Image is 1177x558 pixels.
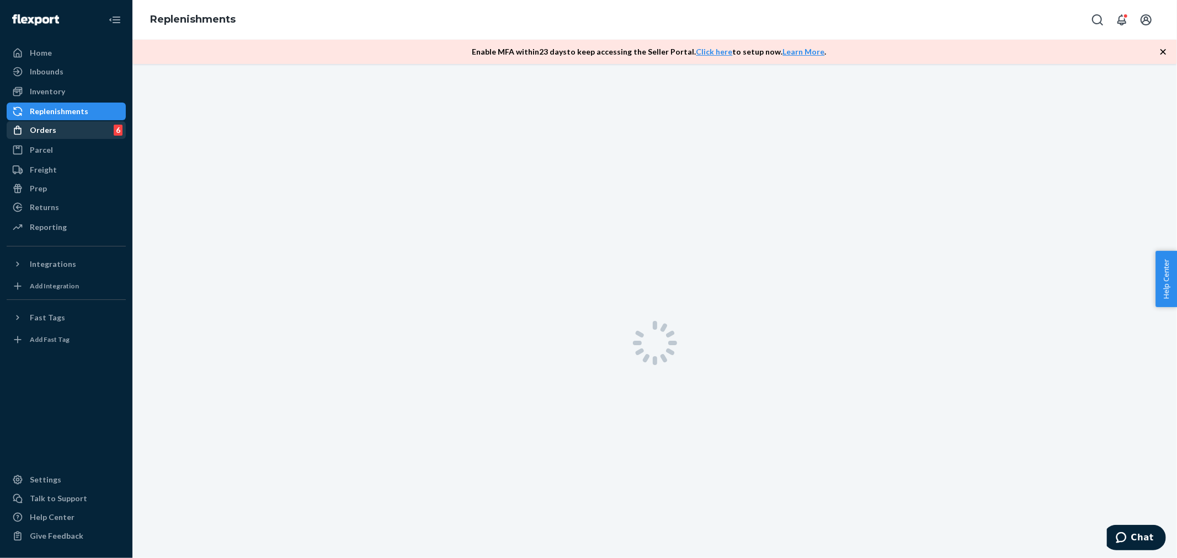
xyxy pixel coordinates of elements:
[30,144,53,155] div: Parcel
[7,141,126,159] a: Parcel
[7,255,126,273] button: Integrations
[7,218,126,236] a: Reporting
[1155,251,1177,307] button: Help Center
[30,125,56,136] div: Orders
[7,180,126,197] a: Prep
[30,493,87,504] div: Talk to Support
[30,222,67,233] div: Reporting
[7,508,126,526] a: Help Center
[7,83,126,100] a: Inventory
[141,4,244,36] ol: breadcrumbs
[12,14,59,25] img: Flexport logo
[7,103,126,120] a: Replenishments
[7,161,126,179] a: Freight
[30,512,74,523] div: Help Center
[7,44,126,62] a: Home
[104,9,126,31] button: Close Navigation
[30,281,79,291] div: Add Integration
[30,47,52,58] div: Home
[30,86,65,97] div: Inventory
[30,183,47,194] div: Prep
[783,47,825,56] a: Learn More
[472,46,827,57] p: Enable MFA within 23 days to keep accessing the Seller Portal. to setup now. .
[7,471,126,489] a: Settings
[1087,9,1109,31] button: Open Search Box
[7,121,126,139] a: Orders6
[7,63,126,81] a: Inbounds
[30,106,88,117] div: Replenishments
[30,530,83,541] div: Give Feedback
[1111,9,1133,31] button: Open notifications
[30,312,65,323] div: Fast Tags
[7,490,126,507] button: Talk to Support
[7,309,126,326] button: Fast Tags
[7,198,126,216] a: Returns
[30,66,63,77] div: Inbounds
[30,164,57,175] div: Freight
[150,13,236,25] a: Replenishments
[30,335,70,344] div: Add Fast Tag
[1135,9,1157,31] button: Open account menu
[114,125,123,136] div: 6
[7,527,126,545] button: Give Feedback
[1107,525,1166,552] iframe: Opens a widget where you can chat to one of our agents
[30,202,59,213] div: Returns
[30,474,61,485] div: Settings
[7,331,126,348] a: Add Fast Tag
[30,259,76,270] div: Integrations
[7,277,126,295] a: Add Integration
[696,47,733,56] a: Click here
